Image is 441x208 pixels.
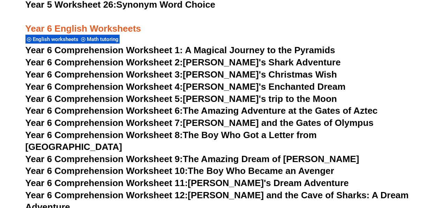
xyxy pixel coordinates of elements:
[25,105,378,116] a: Year 6 Comprehension Worksheet 6:The Amazing Adventure at the Gates of Aztec
[25,81,345,92] a: Year 6 Comprehension Worksheet 4:[PERSON_NAME]'s Enchanted Dream
[25,130,317,152] a: Year 6 Comprehension Worksheet 8:The Boy Who Got a Letter from [GEOGRAPHIC_DATA]
[25,154,183,164] span: Year 6 Comprehension Worksheet 9:
[25,11,416,35] h3: Year 6 English Worksheets
[25,94,337,104] a: Year 6 Comprehension Worksheet 5:[PERSON_NAME]'s trip to the Moon
[25,45,335,55] a: Year 6 Comprehension Worksheet 1: A Magical Journey to the Pyramids
[25,69,183,80] span: Year 6 Comprehension Worksheet 3:
[25,166,334,176] a: Year 6 Comprehension Worksheet 10:The Boy Who Became an Avenger
[87,36,121,42] span: Math tutoring
[25,178,349,188] a: Year 6 Comprehension Worksheet 11:[PERSON_NAME]'s Dream Adventure
[25,105,183,116] span: Year 6 Comprehension Worksheet 6:
[25,178,188,188] span: Year 6 Comprehension Worksheet 11:
[25,190,188,200] span: Year 6 Comprehension Worksheet 12:
[25,69,337,80] a: Year 6 Comprehension Worksheet 3:[PERSON_NAME]'s Christmas Wish
[25,34,79,44] div: English worksheets
[79,34,120,44] div: Math tutoring
[25,118,183,128] span: Year 6 Comprehension Worksheet 7:
[25,81,183,92] span: Year 6 Comprehension Worksheet 4:
[25,94,183,104] span: Year 6 Comprehension Worksheet 5:
[33,36,81,42] span: English worksheets
[25,166,188,176] span: Year 6 Comprehension Worksheet 10:
[25,130,183,140] span: Year 6 Comprehension Worksheet 8:
[25,154,359,164] a: Year 6 Comprehension Worksheet 9:The Amazing Dream of [PERSON_NAME]
[25,57,183,67] span: Year 6 Comprehension Worksheet 2:
[325,129,441,208] iframe: Chat Widget
[25,57,341,67] a: Year 6 Comprehension Worksheet 2:[PERSON_NAME]'s Shark Adventure
[25,118,374,128] a: Year 6 Comprehension Worksheet 7:[PERSON_NAME] and the Gates of Olympus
